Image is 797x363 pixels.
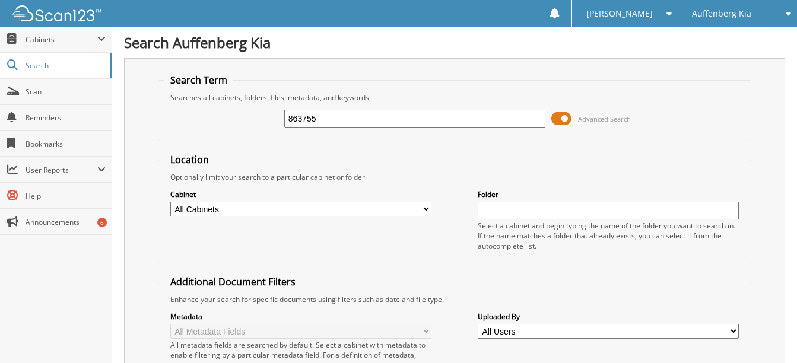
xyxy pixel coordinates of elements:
[478,189,739,199] label: Folder
[170,311,431,321] label: Metadata
[26,60,104,71] span: Search
[738,306,797,363] iframe: Chat Widget
[26,191,106,201] span: Help
[26,139,106,149] span: Bookmarks
[26,87,106,97] span: Scan
[26,165,97,175] span: User Reports
[164,294,745,304] div: Enhance your search for specific documents using filters such as date and file type.
[12,5,101,21] img: scan123-logo-white.svg
[164,275,301,288] legend: Additional Document Filters
[97,218,107,227] div: 6
[164,74,233,87] legend: Search Term
[164,153,215,166] legend: Location
[124,33,785,52] h1: Search Auffenberg Kia
[586,10,653,17] span: [PERSON_NAME]
[478,221,739,251] div: Select a cabinet and begin typing the name of the folder you want to search in. If the name match...
[478,311,739,321] label: Uploaded By
[26,113,106,123] span: Reminders
[26,34,97,44] span: Cabinets
[164,93,745,103] div: Searches all cabinets, folders, files, metadata, and keywords
[164,172,745,182] div: Optionally limit your search to a particular cabinet or folder
[692,10,751,17] span: Auffenberg Kia
[578,114,631,123] span: Advanced Search
[170,189,431,199] label: Cabinet
[26,217,106,227] span: Announcements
